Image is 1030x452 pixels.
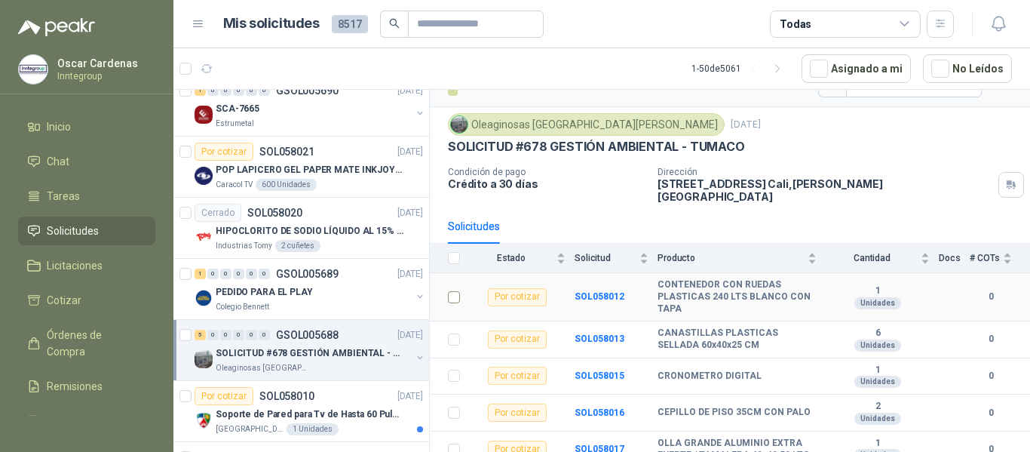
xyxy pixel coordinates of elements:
[731,118,761,132] p: [DATE]
[448,167,645,177] p: Condición de pago
[658,244,826,273] th: Producto
[233,269,244,279] div: 0
[826,327,930,340] b: 6
[575,253,636,263] span: Solicitud
[658,177,992,203] p: [STREET_ADDRESS] Cali , [PERSON_NAME][GEOGRAPHIC_DATA]
[276,330,339,340] p: GSOL005688
[826,285,930,297] b: 1
[488,404,547,422] div: Por cotizar
[575,334,624,344] a: SOL058013
[970,406,1012,420] b: 0
[469,244,575,273] th: Estado
[970,253,1000,263] span: # COTs
[207,85,219,96] div: 0
[575,371,624,381] a: SOL058015
[259,391,314,401] p: SOL058010
[939,244,970,273] th: Docs
[216,285,313,300] p: PEDIDO PARA EL PLAY
[259,146,314,157] p: SOL058021
[195,106,213,124] img: Company Logo
[854,297,901,309] div: Unidades
[195,85,206,96] div: 1
[259,330,270,340] div: 0
[57,72,152,81] p: Inntegroup
[658,371,762,383] b: CRONOMETRO DIGITAL
[233,330,244,340] div: 0
[216,240,272,252] p: Industrias Tomy
[276,85,339,96] p: GSOL005690
[575,244,658,273] th: Solicitud
[216,179,253,191] p: Caracol TV
[47,327,141,360] span: Órdenes de Compra
[216,362,311,374] p: Oleaginosas [GEOGRAPHIC_DATA][PERSON_NAME]
[397,267,423,281] p: [DATE]
[826,244,939,273] th: Cantidad
[448,113,725,136] div: Oleaginosas [GEOGRAPHIC_DATA][PERSON_NAME]
[220,330,231,340] div: 0
[488,288,547,306] div: Por cotizar
[18,217,155,245] a: Solicitudes
[448,139,745,155] p: SOLICITUD #678 GESTIÓN AMBIENTAL - TUMACO
[47,292,81,309] span: Cotizar
[47,413,113,429] span: Configuración
[970,244,1030,273] th: # COTs
[216,346,403,361] p: SOLICITUD #678 GESTIÓN AMBIENTAL - TUMACO
[575,291,624,302] b: SOL058012
[195,289,213,307] img: Company Logo
[256,179,317,191] div: 600 Unidades
[195,81,426,130] a: 1 0 0 0 0 0 GSOL005690[DATE] Company LogoSCA-7665Estrumetal
[195,326,426,374] a: 5 0 0 0 0 0 GSOL005688[DATE] Company LogoSOLICITUD #678 GESTIÓN AMBIENTAL - TUMACOOleaginosas [GE...
[451,116,467,133] img: Company Logo
[276,269,339,279] p: GSOL005689
[233,85,244,96] div: 0
[47,223,99,239] span: Solicitudes
[246,85,257,96] div: 0
[397,206,423,220] p: [DATE]
[207,330,219,340] div: 0
[195,167,213,185] img: Company Logo
[826,401,930,413] b: 2
[195,204,241,222] div: Cerrado
[854,376,901,388] div: Unidades
[47,188,80,204] span: Tareas
[575,407,624,418] a: SOL058016
[18,321,155,366] a: Órdenes de Compra
[970,290,1012,304] b: 0
[658,407,811,419] b: CEPILLO DE PISO 35CM CON PALO
[57,58,152,69] p: Oscar Cardenas
[802,54,911,83] button: Asignado a mi
[173,198,429,259] a: CerradoSOL058020[DATE] Company LogoHIPOCLORITO DE SODIO LÍQUIDO AL 15% CONT NETO 20LIndustrias To...
[195,350,213,368] img: Company Logo
[691,57,789,81] div: 1 - 50 de 5061
[18,407,155,435] a: Configuración
[220,269,231,279] div: 0
[826,438,930,450] b: 1
[259,269,270,279] div: 0
[970,369,1012,383] b: 0
[826,364,930,377] b: 1
[826,253,918,263] span: Cantidad
[216,102,259,116] p: SCA-7665
[173,381,429,442] a: Por cotizarSOL058010[DATE] Company LogoSoporte de Pared para Tv de Hasta 60 Pulgadas con Brazo Ar...
[195,269,206,279] div: 1
[397,84,423,98] p: [DATE]
[854,340,901,352] div: Unidades
[18,182,155,211] a: Tareas
[397,389,423,404] p: [DATE]
[488,367,547,385] div: Por cotizar
[18,372,155,401] a: Remisiones
[246,330,257,340] div: 0
[195,228,213,246] img: Company Logo
[448,218,500,235] div: Solicitudes
[658,167,992,177] p: Dirección
[195,387,253,405] div: Por cotizar
[216,118,254,130] p: Estrumetal
[216,423,284,435] p: [GEOGRAPHIC_DATA][PERSON_NAME]
[247,208,302,218] p: SOL058020
[275,240,320,252] div: 2 cuñetes
[18,147,155,176] a: Chat
[173,137,429,198] a: Por cotizarSOL058021[DATE] Company LogoPOP LAPICERO GEL PAPER MATE INKJOY 0.7 (Revisar el adjunto...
